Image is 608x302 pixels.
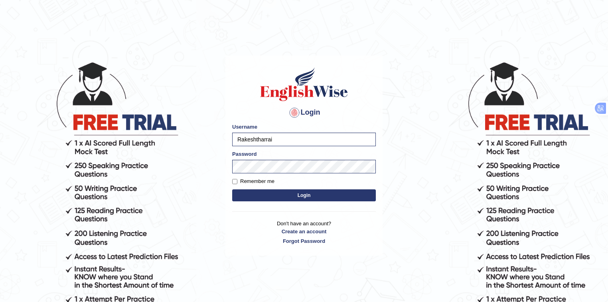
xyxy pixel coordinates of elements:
[232,177,274,185] label: Remember me
[232,123,257,131] label: Username
[232,106,376,119] h4: Login
[259,66,349,102] img: Logo of English Wise sign in for intelligent practice with AI
[232,237,376,245] a: Forgot Password
[232,228,376,235] a: Create an account
[232,189,376,201] button: Login
[232,150,257,158] label: Password
[232,220,376,244] p: Don't have an account?
[232,179,237,184] input: Remember me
